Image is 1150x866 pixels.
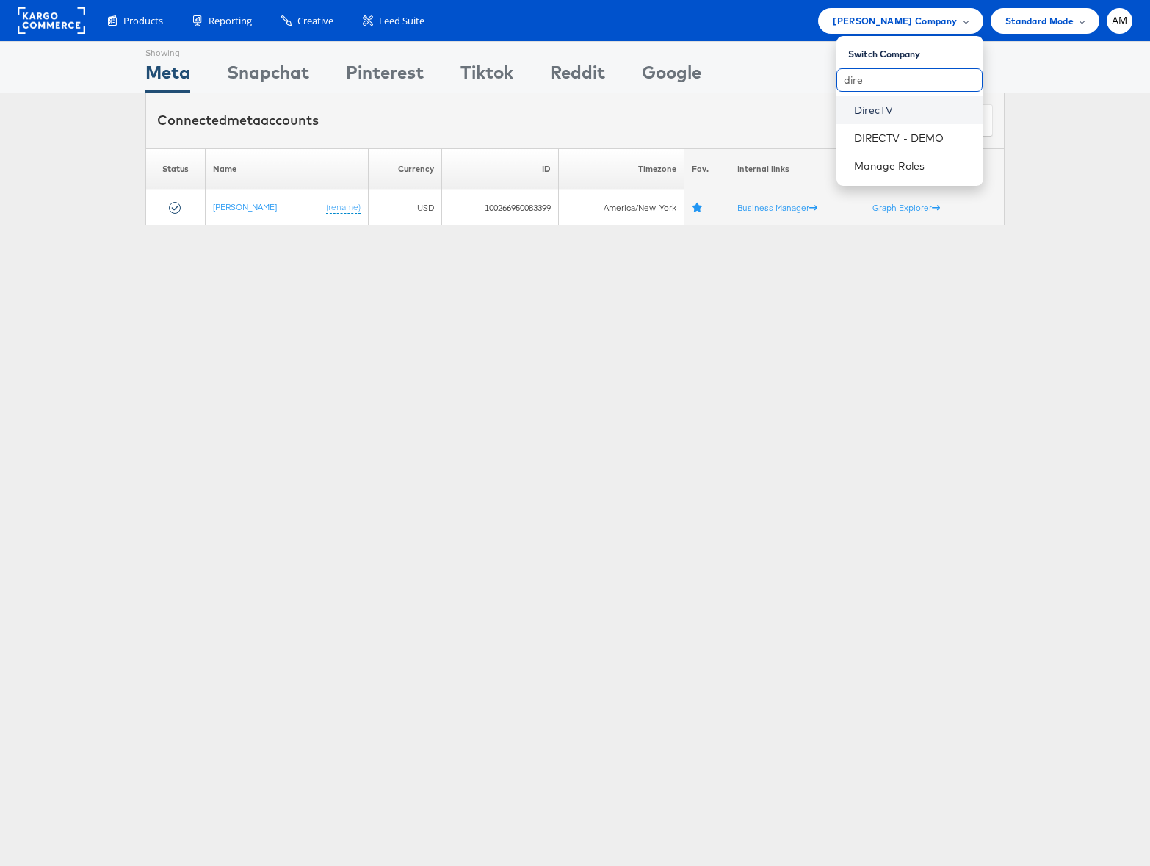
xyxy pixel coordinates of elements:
[854,159,925,173] a: Manage Roles
[206,148,369,190] th: Name
[227,112,261,129] span: meta
[550,59,605,93] div: Reddit
[146,148,206,190] th: Status
[460,59,513,93] div: Tiktok
[833,13,957,29] span: [PERSON_NAME] Company
[213,201,277,212] a: [PERSON_NAME]
[642,59,701,93] div: Google
[326,201,361,214] a: (rename)
[368,148,441,190] th: Currency
[441,190,558,225] td: 100266950083399
[854,131,972,145] a: DIRECTV - DEMO
[145,42,190,59] div: Showing
[737,202,817,213] a: Business Manager
[368,190,441,225] td: USD
[848,42,983,60] div: Switch Company
[297,14,333,28] span: Creative
[346,59,424,93] div: Pinterest
[558,190,684,225] td: America/New_York
[227,59,309,93] div: Snapchat
[854,103,972,118] a: DirecTV
[1005,13,1074,29] span: Standard Mode
[558,148,684,190] th: Timezone
[209,14,252,28] span: Reporting
[1112,16,1128,26] span: AM
[145,59,190,93] div: Meta
[872,202,940,213] a: Graph Explorer
[123,14,163,28] span: Products
[836,68,983,92] input: Search
[441,148,558,190] th: ID
[379,14,424,28] span: Feed Suite
[157,111,319,130] div: Connected accounts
